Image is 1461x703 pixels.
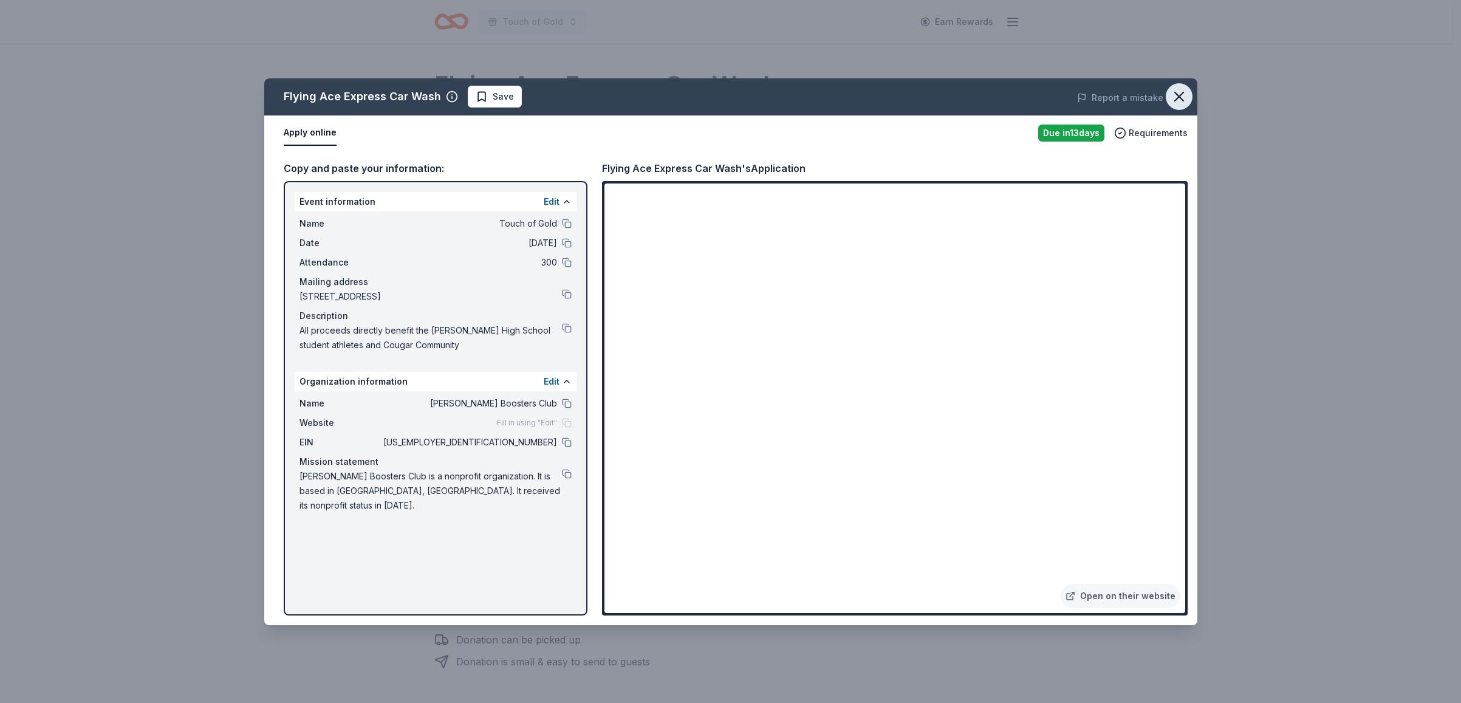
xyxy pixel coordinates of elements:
[299,216,381,231] span: Name
[299,236,381,250] span: Date
[381,236,557,250] span: [DATE]
[299,435,381,450] span: EIN
[295,192,577,211] div: Event information
[1129,126,1188,140] span: Requirements
[299,323,562,352] span: All proceeds directly benefit the [PERSON_NAME] High School student athletes and Cougar Community
[381,216,557,231] span: Touch of Gold
[497,418,557,428] span: Fill in using "Edit"
[299,469,562,513] span: [PERSON_NAME] Boosters Club is a nonprofit organization. It is based in [GEOGRAPHIC_DATA], [GEOGR...
[299,416,381,430] span: Website
[299,255,381,270] span: Attendance
[1038,125,1104,142] div: Due in 13 days
[299,289,562,304] span: [STREET_ADDRESS]
[381,255,557,270] span: 300
[602,160,806,176] div: Flying Ace Express Car Wash's Application
[284,160,587,176] div: Copy and paste your information:
[295,372,577,391] div: Organization information
[468,86,522,108] button: Save
[1077,91,1163,105] button: Report a mistake
[299,396,381,411] span: Name
[299,275,572,289] div: Mailing address
[493,89,514,104] span: Save
[284,87,441,106] div: Flying Ace Express Car Wash
[299,454,572,469] div: Mission statement
[381,435,557,450] span: [US_EMPLOYER_IDENTIFICATION_NUMBER]
[544,194,559,209] button: Edit
[1061,584,1180,608] a: Open on their website
[284,120,337,146] button: Apply online
[544,374,559,389] button: Edit
[1114,126,1188,140] button: Requirements
[299,309,572,323] div: Description
[381,396,557,411] span: [PERSON_NAME] Boosters Club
